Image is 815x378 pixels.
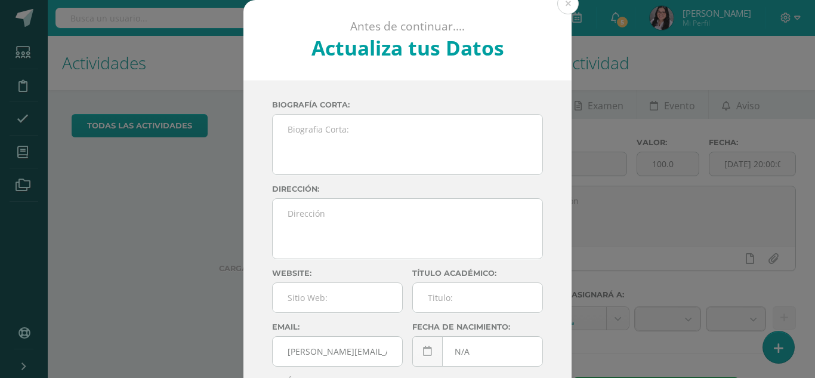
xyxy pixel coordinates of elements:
[412,322,543,331] label: Fecha de nacimiento:
[272,185,543,193] label: Dirección:
[276,34,540,62] h2: Actualiza tus Datos
[276,19,540,34] p: Antes de continuar....
[413,337,542,366] input: Fecha de Nacimiento:
[272,100,543,109] label: Biografía corta:
[272,322,403,331] label: Email:
[413,283,542,312] input: Titulo:
[273,283,402,312] input: Sitio Web:
[412,269,543,278] label: Título académico:
[272,269,403,278] label: Website:
[273,337,402,366] input: Correo Electronico:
